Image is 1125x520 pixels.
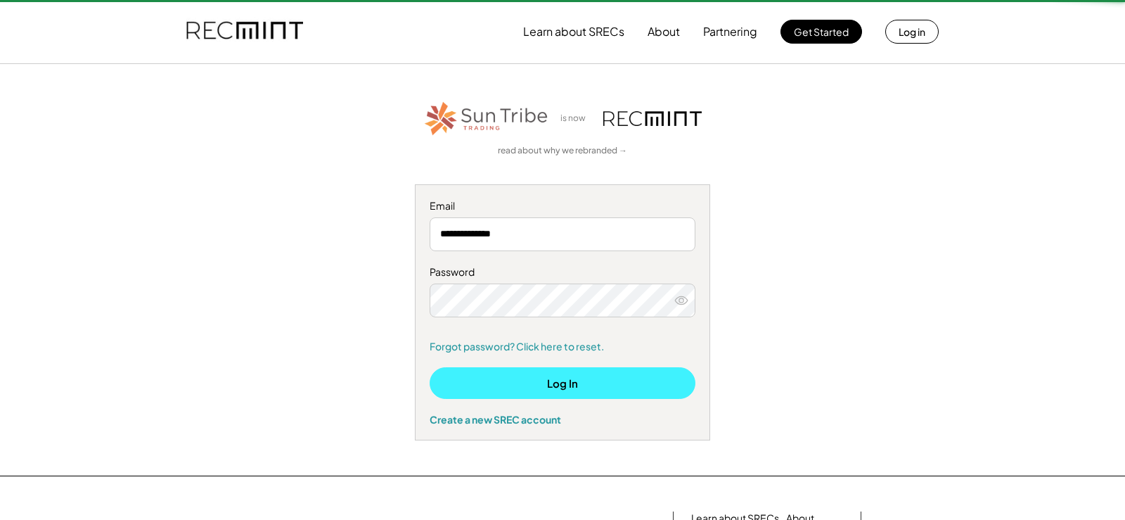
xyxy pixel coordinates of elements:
a: Forgot password? Click here to reset. [430,340,695,354]
button: Partnering [703,18,757,46]
img: recmint-logotype%403x.png [603,111,702,126]
div: Email [430,199,695,213]
div: is now [557,113,596,125]
button: Log In [430,367,695,399]
img: STT_Horizontal_Logo%2B-%2BColor.png [423,99,550,138]
a: read about why we rebranded → [498,145,627,157]
button: Get Started [780,20,862,44]
img: recmint-logotype%403x.png [186,8,303,56]
button: About [648,18,680,46]
button: Learn about SRECs [523,18,624,46]
button: Log in [885,20,939,44]
div: Password [430,265,695,279]
div: Create a new SREC account [430,413,695,426]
